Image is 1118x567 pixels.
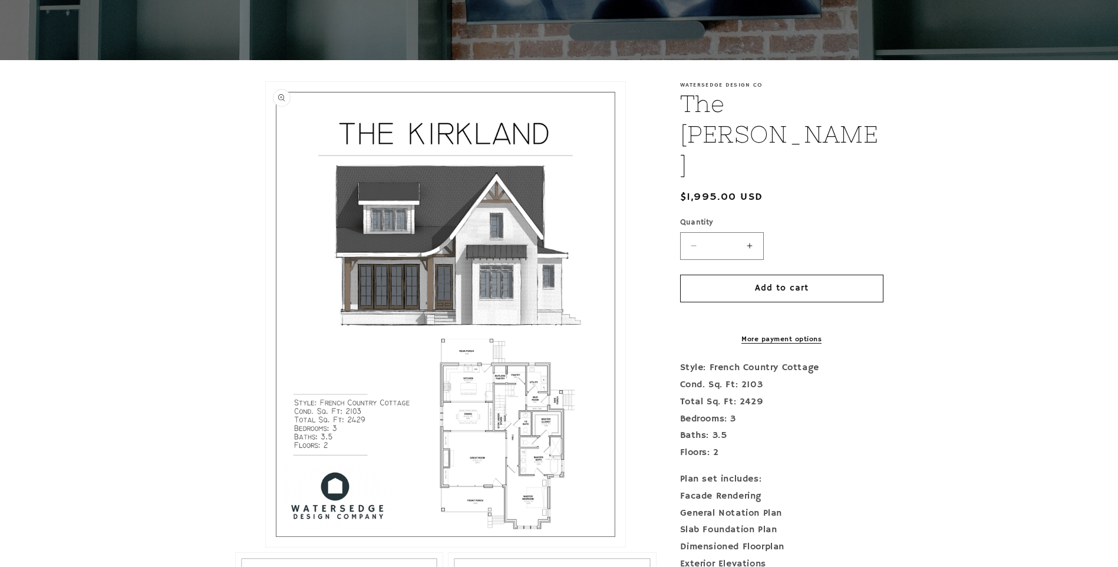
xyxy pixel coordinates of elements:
[680,275,883,302] button: Add to cart
[680,539,883,556] div: Dimensioned Floorplan
[680,217,883,229] label: Quantity
[680,488,883,505] div: Facade Rendering
[680,471,883,488] div: Plan set includes:
[680,81,883,88] p: Watersedge Design Co
[680,88,883,180] h1: The [PERSON_NAME]
[680,505,883,522] div: General Notation Plan
[680,522,883,539] div: Slab Foundation Plan
[680,334,883,345] a: More payment options
[680,360,883,461] p: Style: French Country Cottage Cond. Sq. Ft: 2103 Total Sq. Ft: 2429 Bedrooms: 3 Baths: 3.5 Floors: 2
[680,189,763,205] span: $1,995.00 USD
